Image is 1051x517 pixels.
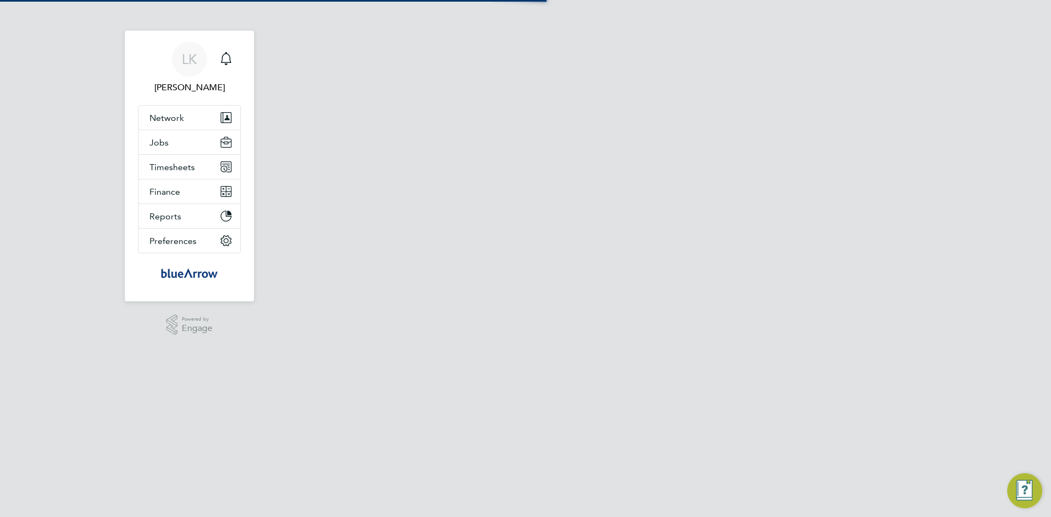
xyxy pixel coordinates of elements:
a: Powered byEngage [166,315,213,335]
span: Jobs [149,137,169,148]
button: Jobs [138,130,240,154]
button: Preferences [138,229,240,253]
span: Network [149,113,184,123]
button: Timesheets [138,155,240,179]
a: Go to home page [138,264,241,282]
span: Preferences [149,236,197,246]
button: Network [138,106,240,130]
span: Louise Kempster [138,81,241,94]
span: Reports [149,211,181,222]
span: Finance [149,187,180,197]
span: Timesheets [149,162,195,172]
button: Engage Resource Center [1007,473,1042,508]
a: LK[PERSON_NAME] [138,42,241,94]
button: Reports [138,204,240,228]
button: Finance [138,179,240,204]
nav: Main navigation [125,31,254,301]
span: LK [182,52,197,66]
span: Engage [182,324,212,333]
img: bluearrow-logo-retina.png [161,264,218,282]
span: Powered by [182,315,212,324]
